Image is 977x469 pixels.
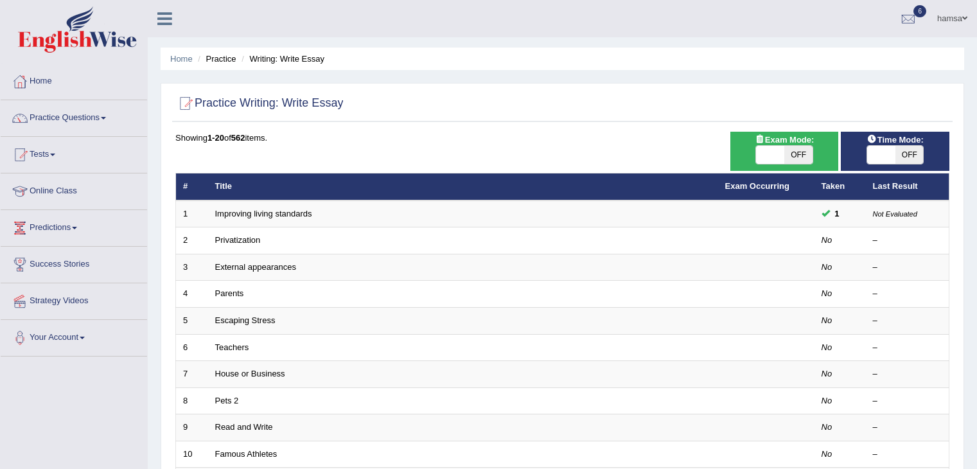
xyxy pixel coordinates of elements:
[814,173,866,200] th: Taken
[176,200,208,227] td: 1
[176,334,208,361] td: 6
[207,133,224,143] b: 1-20
[176,361,208,388] td: 7
[1,173,147,206] a: Online Class
[873,234,942,247] div: –
[238,53,324,65] li: Writing: Write Essay
[873,368,942,380] div: –
[215,288,244,298] a: Parents
[750,133,819,146] span: Exam Mode:
[215,369,285,378] a: House or Business
[176,387,208,414] td: 8
[195,53,236,65] li: Practice
[176,308,208,335] td: 5
[176,414,208,441] td: 9
[176,254,208,281] td: 3
[215,342,249,352] a: Teachers
[822,315,832,325] em: No
[176,441,208,468] td: 10
[866,173,949,200] th: Last Result
[822,288,832,298] em: No
[1,247,147,279] a: Success Stories
[873,342,942,354] div: –
[873,315,942,327] div: –
[822,369,832,378] em: No
[215,396,239,405] a: Pets 2
[862,133,929,146] span: Time Mode:
[1,320,147,352] a: Your Account
[822,449,832,459] em: No
[1,100,147,132] a: Practice Questions
[895,146,924,164] span: OFF
[176,173,208,200] th: #
[1,210,147,242] a: Predictions
[725,181,789,191] a: Exam Occurring
[822,396,832,405] em: No
[176,227,208,254] td: 2
[822,422,832,432] em: No
[873,288,942,300] div: –
[215,315,276,325] a: Escaping Stress
[176,281,208,308] td: 4
[170,54,193,64] a: Home
[873,448,942,461] div: –
[1,283,147,315] a: Strategy Videos
[784,146,813,164] span: OFF
[215,449,277,459] a: Famous Athletes
[1,137,147,169] a: Tests
[208,173,718,200] th: Title
[873,261,942,274] div: –
[215,262,296,272] a: External appearances
[231,133,245,143] b: 562
[873,210,917,218] small: Not Evaluated
[175,94,343,113] h2: Practice Writing: Write Essay
[215,422,273,432] a: Read and Write
[175,132,949,144] div: Showing of items.
[215,235,261,245] a: Privatization
[830,207,845,220] span: You can still take this question
[822,262,832,272] em: No
[822,342,832,352] em: No
[1,64,147,96] a: Home
[215,209,312,218] a: Improving living standards
[873,421,942,434] div: –
[730,132,839,171] div: Show exams occurring in exams
[822,235,832,245] em: No
[913,5,926,17] span: 6
[873,395,942,407] div: –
